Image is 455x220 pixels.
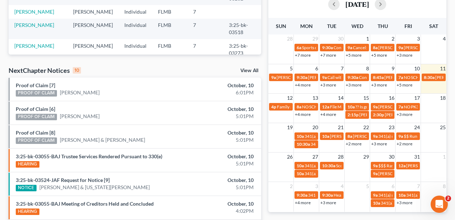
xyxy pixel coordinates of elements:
span: 341(a) meeting for [PERSON_NAME] [305,163,374,168]
span: 8:45a [373,75,384,80]
span: Scorpion check-in [336,163,370,168]
span: 9a [373,134,378,139]
span: [PERSON_NAME] in person for 341 [384,75,451,80]
td: [PERSON_NAME] [67,39,119,60]
span: Hearing for Oakcies [PERSON_NAME] and [PERSON_NAME] [334,192,447,198]
td: 7 [187,19,223,39]
div: PROOF OF CLAIM [16,114,57,120]
span: 341(a) meeting for [PERSON_NAME] [378,134,447,139]
div: 4:02PM [179,207,254,215]
span: 1 [442,153,446,161]
span: 8a [348,134,352,139]
span: 12a [322,104,329,109]
div: 5:01PM [179,136,254,144]
span: 20 [312,123,319,132]
span: 8 [442,182,446,191]
span: [PERSON_NAME] Hair appt [330,134,382,139]
span: 8a [373,45,378,50]
span: 25 [439,123,446,132]
span: 9a [398,45,403,50]
div: PROOF OF CLAIM [16,90,57,97]
div: 6:01PM [179,89,254,96]
span: Confirmation hearing for [PERSON_NAME] [359,75,440,80]
span: 9a [348,45,352,50]
a: +5 more [346,52,361,58]
span: 9:30a [297,192,307,198]
span: 9a [271,75,276,80]
span: 10a [322,134,329,139]
td: FLMB [152,19,187,39]
span: 9a [322,75,327,80]
span: 29 [312,34,319,43]
span: 5 [289,64,293,73]
a: [PERSON_NAME] [14,22,54,28]
span: Sat [429,23,438,29]
span: [PERSON_NAME] on-site training [353,134,416,139]
a: [PERSON_NAME] [14,9,54,15]
a: +5 more [397,82,412,88]
span: 30 [337,34,344,43]
span: 341(a) meeting for [PERSON_NAME] [305,134,374,139]
span: [PERSON_NAME] [359,112,393,117]
span: 17 [413,94,421,102]
span: 4p [271,104,276,109]
span: [PERSON_NAME] [PHONE_NUMBER] [378,45,451,50]
span: [PERSON_NAME] volunteering at SJCS [378,171,451,176]
a: +4 more [295,82,311,88]
span: NO SCHOOL [404,75,428,80]
div: October, 10 [179,177,254,184]
span: 2 [445,196,451,201]
span: 8 [365,64,370,73]
span: 5 [365,182,370,191]
div: October, 10 [179,106,254,113]
a: +3 more [320,82,336,88]
a: +3 more [397,52,412,58]
span: Mon [300,23,313,29]
span: 9:30a [322,192,333,198]
a: +4 more [295,200,311,205]
span: Cancel: DC Dental Appt [PERSON_NAME] [353,45,431,50]
span: 9:30a [322,45,333,50]
span: 12 [286,94,293,102]
a: [PERSON_NAME] [14,43,54,49]
span: 6a [297,45,301,50]
a: +3 more [371,82,387,88]
a: 3:25-bk-03055-BAJ Meeting of Creditors Held and Concluded [16,201,154,207]
span: 28 [337,153,344,161]
span: 22 [363,123,370,132]
span: 15 [363,94,370,102]
span: 1 [365,34,370,43]
span: 9 [391,64,395,73]
a: Proof of Claim [6] [16,106,55,112]
span: [PERSON_NAME] [385,112,418,117]
div: October, 10 [179,153,254,160]
span: Sports dress down day [302,45,344,50]
td: Individual [119,19,152,39]
div: October, 10 [179,82,254,89]
a: [PERSON_NAME] & [US_STATE][PERSON_NAME] [39,184,150,191]
span: 10a [297,163,304,168]
div: HEARING [16,161,39,168]
span: 18 [439,94,446,102]
span: 23 [388,123,395,132]
span: 12a [398,163,406,168]
span: 27 [312,153,319,161]
span: 10a [297,171,304,176]
a: [PERSON_NAME] & [PERSON_NAME] [60,136,145,144]
span: 2:30p [373,112,384,117]
span: 10a [398,192,406,198]
span: 9a [373,171,378,176]
a: +3 more [320,200,336,205]
a: +3 more [397,200,412,205]
span: 31 [413,153,421,161]
span: 10a [348,104,355,109]
div: 5:01PM [179,113,254,120]
td: Individual [119,39,152,60]
a: +3 more [371,141,387,146]
a: +4 more [295,112,311,117]
span: 341(a) meeting for [PERSON_NAME] [311,141,380,147]
span: 24 [413,123,421,132]
a: [PERSON_NAME] [60,89,100,96]
span: 6 [315,64,319,73]
span: 9a [398,134,403,139]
